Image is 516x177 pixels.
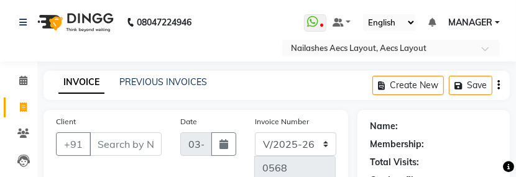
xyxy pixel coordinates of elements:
[56,116,76,127] label: Client
[180,116,197,127] label: Date
[370,120,398,133] div: Name:
[370,138,424,151] div: Membership:
[119,76,207,88] a: PREVIOUS INVOICES
[56,132,91,156] button: +91
[448,16,492,29] span: MANAGER
[90,132,162,156] input: Search by Name/Mobile/Email/Code
[32,5,117,40] img: logo
[449,76,492,95] button: Save
[137,5,191,40] b: 08047224946
[58,71,104,94] a: INVOICE
[370,156,419,169] div: Total Visits:
[255,116,309,127] label: Invoice Number
[372,76,444,95] button: Create New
